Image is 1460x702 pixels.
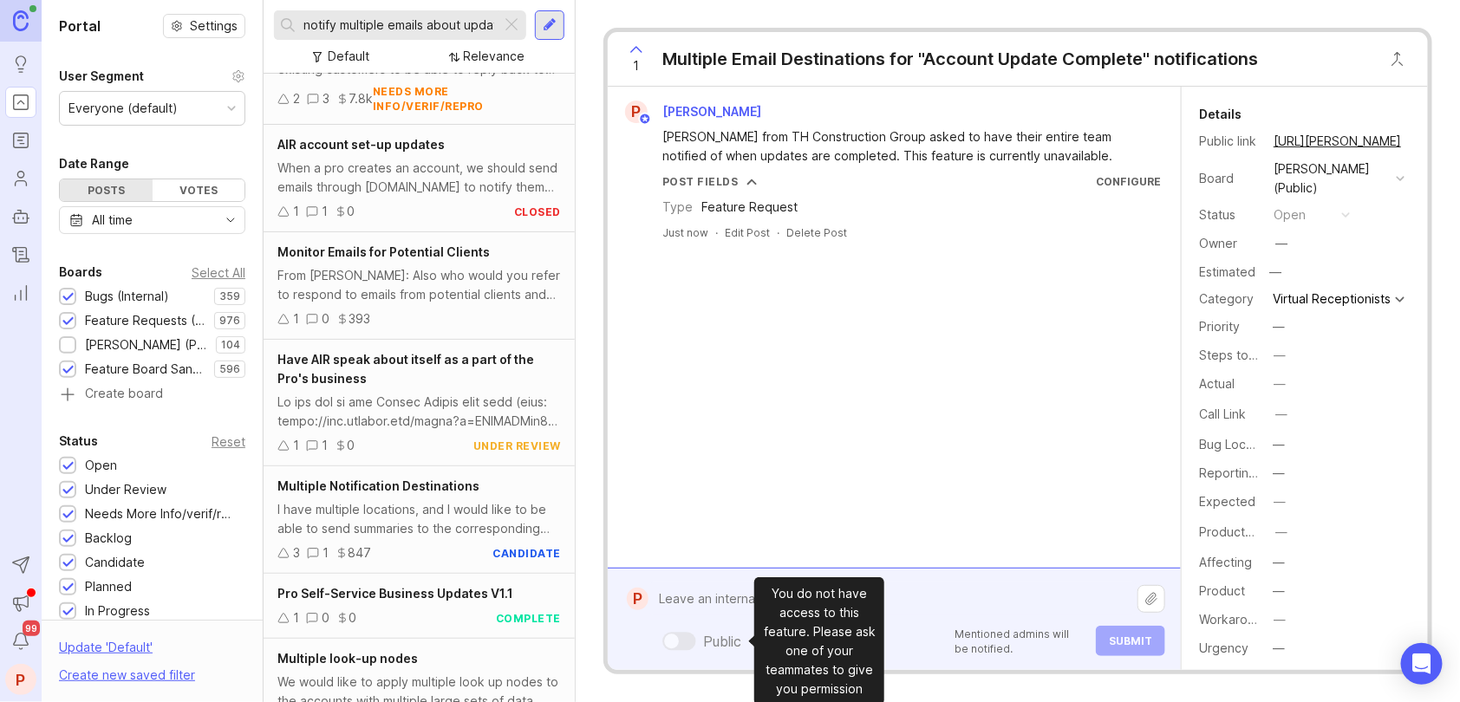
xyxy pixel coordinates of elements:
label: Priority [1199,319,1240,334]
button: P [5,664,36,695]
div: Virtual Receptionists [1273,293,1391,305]
button: Notifications [5,626,36,657]
div: Select All [192,268,245,277]
a: Create board [59,387,245,403]
label: Bug Location [1199,437,1274,452]
div: 3 [293,543,300,562]
span: Just now [662,225,708,240]
div: 1 [323,543,329,562]
button: Expected [1268,491,1291,513]
div: · [715,225,718,240]
div: P [625,101,648,123]
div: — [1273,639,1285,658]
div: — [1273,553,1285,572]
img: Canny Home [13,10,29,30]
div: 1 [293,608,299,627]
div: Boards [59,262,102,283]
div: Posts [60,179,153,201]
label: Reporting Team [1199,465,1292,480]
div: 1 [322,202,328,221]
a: Reporting [5,277,36,309]
div: 0 [347,436,355,455]
div: Status [59,431,98,452]
div: Lo ips dol si ame Consec Adipis elit sedd (eius: tempo://inc.utlabor.etd/magna?a=ENIMADMin8V ), q... [277,393,561,431]
span: [PERSON_NAME] [662,104,761,119]
div: Relevance [464,47,525,66]
span: Have AIR speak about itself as a part of the Pro's business [277,352,534,386]
span: 1 [634,56,640,75]
div: Details [1199,104,1242,125]
div: Delete Post [786,225,847,240]
div: Open [85,456,117,475]
div: needs more info/verif/repro [373,84,561,114]
a: Changelog [5,239,36,270]
a: P[PERSON_NAME] [615,101,775,123]
h1: Portal [59,16,101,36]
div: 0 [347,202,355,221]
div: [PERSON_NAME] (Public) [85,335,207,354]
div: Board [1199,169,1260,188]
a: Ideas [5,49,36,80]
div: 1 [293,436,299,455]
label: Actual [1199,376,1235,391]
label: Expected [1199,494,1255,509]
button: Settings [163,14,245,38]
div: — [1275,523,1287,542]
span: Monitor Emails for Potential Clients [277,244,490,259]
button: Workaround [1268,608,1291,631]
div: User Segment [59,66,144,87]
label: Urgency [1199,640,1248,655]
div: Public link [1199,132,1260,151]
div: — [1274,492,1286,511]
div: 847 [348,543,371,562]
div: Multiple Email Destinations for ''Account Update Complete'' notifications [662,47,1258,71]
div: Planned [85,577,132,596]
input: Search... [303,16,494,35]
button: Steps to Reproduce [1268,344,1291,367]
button: Actual [1268,373,1291,395]
div: Edit Post [725,225,770,240]
div: 0 [322,608,329,627]
div: In Progress [85,601,150,621]
button: Send to Autopilot [5,549,36,581]
div: closed [514,205,561,219]
div: — [1264,261,1287,283]
div: Needs More Info/verif/repro [85,504,237,523]
div: under review [473,439,561,453]
label: Call Link [1199,406,1246,421]
svg: toggle icon [217,213,244,227]
div: 7.8k [349,89,373,108]
button: Upload file [1137,585,1165,613]
a: Multiple Notification DestinationsI have multiple locations, and I would like to be able to send ... [264,466,575,574]
div: — [1274,374,1286,393]
div: 393 [349,309,370,328]
div: Feature Requests (Internal) [85,311,205,330]
div: Everyone (default) [68,99,178,118]
span: Multiple look-up nodes [277,651,418,666]
a: Portal [5,87,36,118]
div: Type [662,198,693,217]
a: Have AIR speak about itself as a part of the Pro's businessLo ips dol si ame Consec Adipis elit s... [264,340,575,466]
div: [PERSON_NAME] (Public) [1274,159,1390,198]
img: member badge [639,113,652,126]
p: Mentioned admins will be notified. [955,627,1085,656]
div: candidate [493,546,562,561]
div: Reset [212,437,245,446]
div: Update ' Default ' [59,638,153,666]
div: 1 [322,436,328,455]
label: Reference(s) [1199,669,1276,684]
a: [URL][PERSON_NAME] [1268,130,1406,153]
div: — [1274,610,1286,629]
div: — [1274,346,1286,365]
label: Steps to Reproduce [1199,348,1317,362]
span: Multiple Notification Destinations [277,478,479,493]
div: Under Review [85,480,166,499]
div: — [1273,464,1285,483]
p: 359 [219,289,240,303]
div: [PERSON_NAME] from TH Construction Group asked to have their entire team notified of when updates... [662,127,1146,166]
div: — [1273,317,1285,336]
div: Post Fields [662,174,739,189]
span: 99 [23,621,40,636]
button: ProductboardID [1270,521,1293,543]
